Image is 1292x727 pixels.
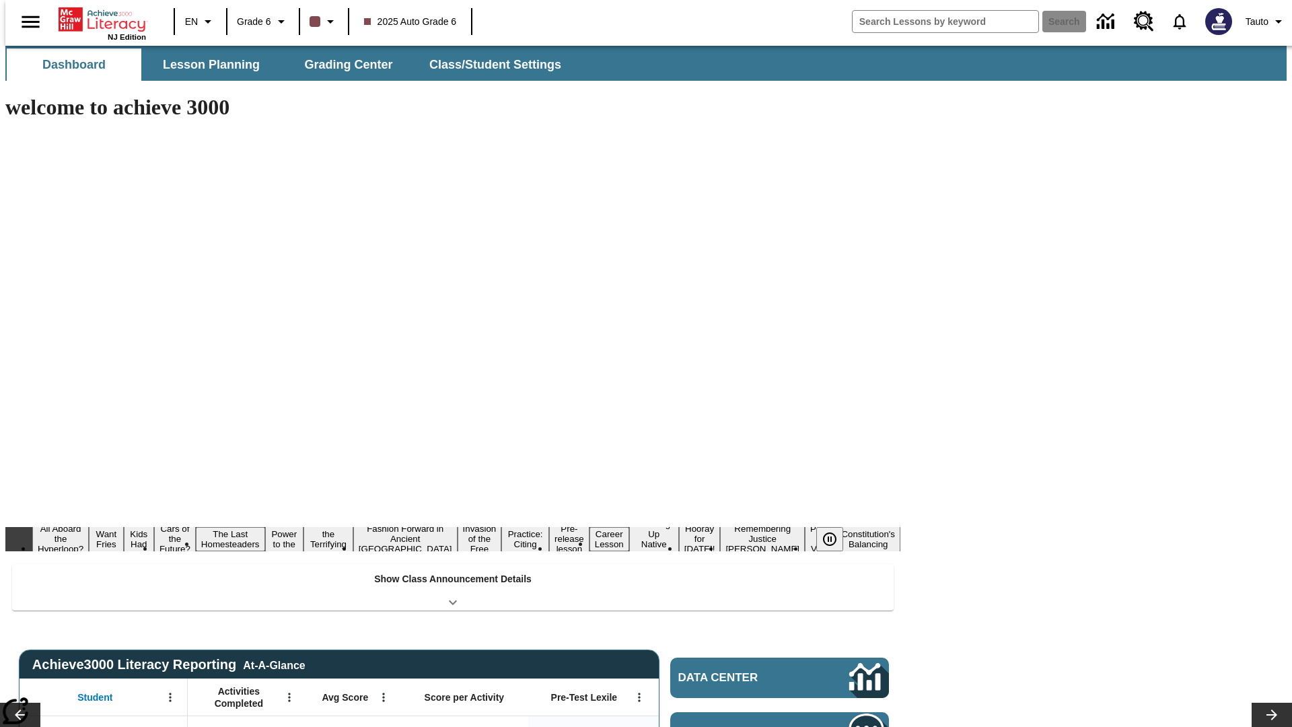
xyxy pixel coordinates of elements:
button: Slide 8 Fashion Forward in Ancient Rome [353,522,458,556]
button: Slide 13 Cooking Up Native Traditions [629,517,679,561]
button: Open Menu [279,687,299,707]
button: Dashboard [7,48,141,81]
button: Lesson Planning [144,48,279,81]
button: Slide 9 The Invasion of the Free CD [458,512,502,566]
div: SubNavbar [5,48,573,81]
button: Slide 10 Mixed Practice: Citing Evidence [501,517,549,561]
span: Score per Activity [425,691,505,703]
a: Data Center [670,658,889,698]
span: Tauto [1246,15,1268,29]
span: Lesson Planning [163,57,260,73]
div: Home [59,5,146,41]
button: Slide 1 All Aboard the Hyperloop? [32,522,89,556]
span: Grading Center [304,57,392,73]
button: Lesson carousel, Next [1252,703,1292,727]
span: Achieve3000 Literacy Reporting [32,657,306,672]
div: Pause [816,527,857,551]
span: Student [77,691,112,703]
h1: welcome to achieve 3000 [5,95,900,120]
button: Grading Center [281,48,416,81]
span: Avg Score [322,691,368,703]
button: Open Menu [160,687,180,707]
span: Data Center [678,671,804,685]
button: Class/Student Settings [419,48,572,81]
div: Show Class Announcement Details [12,564,894,611]
button: Slide 7 Attack of the Terrifying Tomatoes [303,517,353,561]
button: Class color is dark brown. Change class color [304,9,344,34]
p: Show Class Announcement Details [374,572,532,586]
span: Grade 6 [237,15,271,29]
button: Profile/Settings [1240,9,1292,34]
button: Pause [816,527,843,551]
a: Resource Center, Will open in new tab [1126,3,1162,40]
button: Slide 4 Cars of the Future? [154,522,196,556]
button: Slide 14 Hooray for Constitution Day! [679,522,721,556]
button: Open Menu [629,687,649,707]
div: At-A-Glance [243,657,305,672]
button: Slide 11 Pre-release lesson [549,522,589,556]
span: Dashboard [42,57,106,73]
button: Grade: Grade 6, Select a grade [231,9,295,34]
span: NJ Edition [108,33,146,41]
button: Slide 3 Dirty Jobs Kids Had To Do [124,507,154,572]
button: Slide 17 The Constitution's Balancing Act [836,517,900,561]
button: Slide 2 Do You Want Fries With That? [89,507,123,572]
span: Pre-Test Lexile [551,691,618,703]
button: Slide 12 Career Lesson [589,527,629,551]
span: 2025 Auto Grade 6 [364,15,457,29]
button: Open side menu [11,2,50,42]
a: Home [59,6,146,33]
button: Slide 16 Point of View [805,522,836,556]
button: Slide 6 Solar Power to the People [265,517,304,561]
a: Data Center [1089,3,1126,40]
button: Slide 5 The Last Homesteaders [196,527,265,551]
img: Avatar [1205,8,1232,35]
button: Select a new avatar [1197,4,1240,39]
div: SubNavbar [5,46,1287,81]
button: Slide 15 Remembering Justice O'Connor [720,522,805,556]
a: Notifications [1162,4,1197,39]
input: search field [853,11,1038,32]
span: Class/Student Settings [429,57,561,73]
span: Activities Completed [194,685,283,709]
button: Open Menu [373,687,394,707]
span: EN [185,15,198,29]
button: Language: EN, Select a language [179,9,222,34]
